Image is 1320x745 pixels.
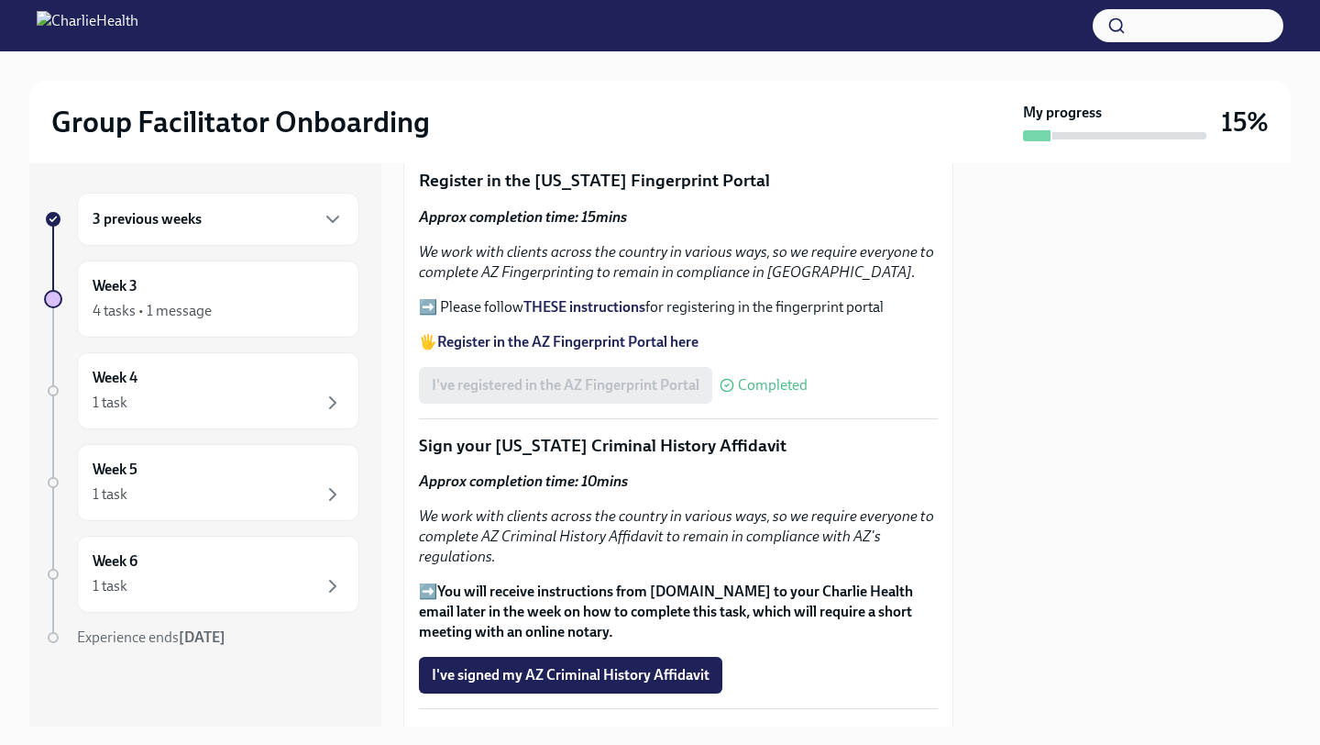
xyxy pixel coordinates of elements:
[93,576,127,596] div: 1 task
[77,193,359,246] div: 3 previous weeks
[77,628,225,646] span: Experience ends
[93,551,137,572] h6: Week 6
[93,393,127,413] div: 1 task
[419,243,934,281] em: We work with clients across the country in various ways, so we require everyone to complete AZ Fi...
[1221,106,1269,139] h3: 15%
[419,332,938,352] p: 🖐️
[44,352,359,429] a: Week 41 task
[1023,103,1102,123] strong: My progress
[93,209,202,229] h6: 3 previous weeks
[44,536,359,613] a: Week 61 task
[93,301,212,321] div: 4 tasks • 1 message
[437,333,698,350] a: Register in the AZ Fingerprint Portal here
[44,261,359,338] a: Week 34 tasks • 1 message
[419,297,938,317] p: ➡️ Please follow for registering in the fingerprint portal
[419,582,938,642] p: ➡️
[93,460,137,480] h6: Week 5
[738,378,808,393] span: Completed
[419,657,722,694] button: I've signed my AZ Criminal History Affidavit
[419,507,934,565] em: We work with clients across the country in various ways, so we require everyone to complete AZ Cr...
[523,298,645,316] a: THESE instructions
[37,11,138,40] img: CharlieHealth
[93,368,137,388] h6: Week 4
[419,434,938,458] p: Sign your [US_STATE] Criminal History Affidavit
[419,208,627,226] strong: Approx completion time: 15mins
[419,473,628,490] strong: Approx completion time: 10mins
[93,484,127,505] div: 1 task
[44,444,359,521] a: Week 51 task
[419,169,938,193] p: Register in the [US_STATE] Fingerprint Portal
[51,104,430,140] h2: Group Facilitator Onboarding
[432,666,709,684] span: I've signed my AZ Criminal History Affidavit
[93,276,137,296] h6: Week 3
[419,583,913,640] strong: You will receive instructions from [DOMAIN_NAME] to your Charlie Health email later in the week o...
[179,628,225,646] strong: [DATE]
